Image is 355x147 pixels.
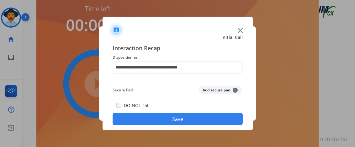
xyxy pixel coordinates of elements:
span: Initial Call [221,34,243,41]
button: Save [113,113,243,125]
span: Secure Pad [113,86,133,94]
span: Interaction Recap [113,44,243,54]
p: 0.20.1027RC [320,136,349,143]
label: DO NOT call [124,102,149,109]
span: Disposition as [113,54,243,61]
button: Add secure pad+ [199,86,241,94]
span: + [233,88,238,93]
img: contactIcon [109,23,124,38]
